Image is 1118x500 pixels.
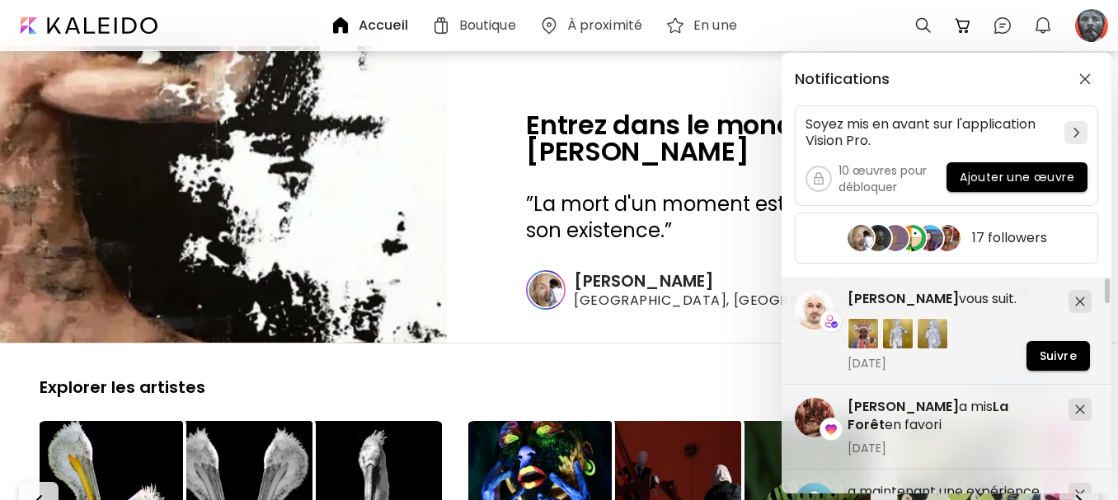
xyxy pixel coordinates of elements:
[1040,348,1077,365] span: Suivre
[806,116,1058,149] h5: Soyez mis en avant sur l'application Vision Pro.
[795,71,890,87] h5: Notifications
[972,230,1047,246] h5: 17 followers
[960,169,1074,186] span: Ajouter une œuvre
[947,162,1087,192] button: Ajouter une œuvre
[1026,341,1090,371] button: Suivre
[947,162,1087,195] a: Ajouter une œuvre
[1073,128,1079,138] img: chevron
[838,162,947,195] h5: 10 œuvres pour débloquer
[848,397,959,416] span: [PERSON_NAME]
[848,397,1008,434] span: La Forêt
[848,356,1055,371] span: [DATE]
[1072,66,1098,92] button: closeButton
[848,290,1055,308] h5: vous suit.
[848,441,1055,456] span: [DATE]
[1079,73,1091,85] img: closeButton
[848,398,1055,434] h5: a mis en favori
[848,289,959,308] span: [PERSON_NAME]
